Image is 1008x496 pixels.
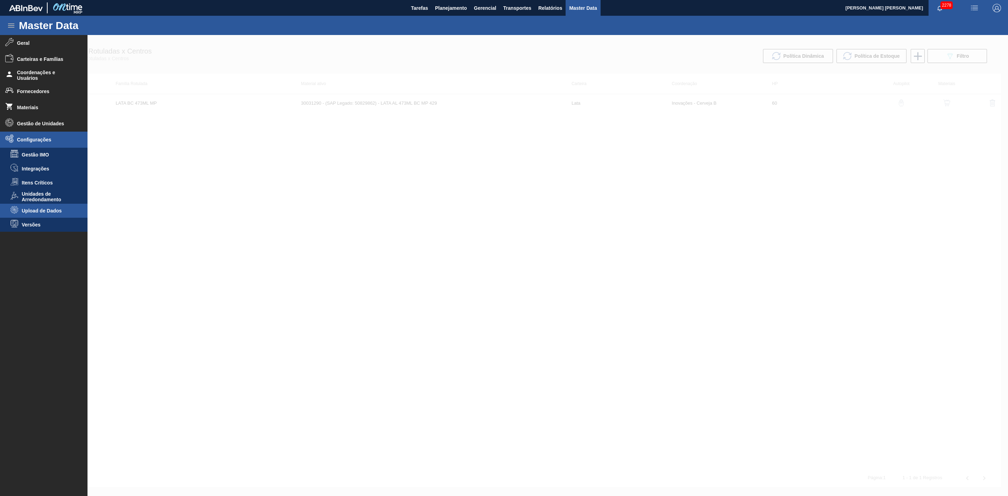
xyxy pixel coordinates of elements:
span: Transportes [503,4,531,12]
span: 2278 [940,1,953,9]
span: Gestão de Unidades [17,121,75,126]
span: Itens Críticos [22,180,76,186]
span: Carteiras e Famílias [17,56,75,62]
button: Notificações [929,3,951,13]
span: Gerencial [474,4,496,12]
span: Planejamento [435,4,467,12]
span: Integrações [22,166,76,172]
span: Gestão IMO [22,152,76,158]
span: Relatórios [538,4,562,12]
span: Master Data [569,4,597,12]
img: TNhmsLtSVTkK8tSr43FrP2fwEKptu5GPRR3wAAAABJRU5ErkJggg== [9,5,43,11]
span: Versões [22,222,76,228]
span: Configurações [17,137,75,142]
span: Unidades de Arredondamento [22,191,76,202]
span: Fornecedores [17,89,75,94]
h1: Master Data [19,21,143,29]
span: Materiais [17,105,75,110]
span: Geral [17,40,75,46]
span: Coordenações e Usuários [17,70,75,81]
span: Upload de Dados [22,208,76,214]
span: Tarefas [411,4,428,12]
img: userActions [970,4,979,12]
img: Logout [993,4,1001,12]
